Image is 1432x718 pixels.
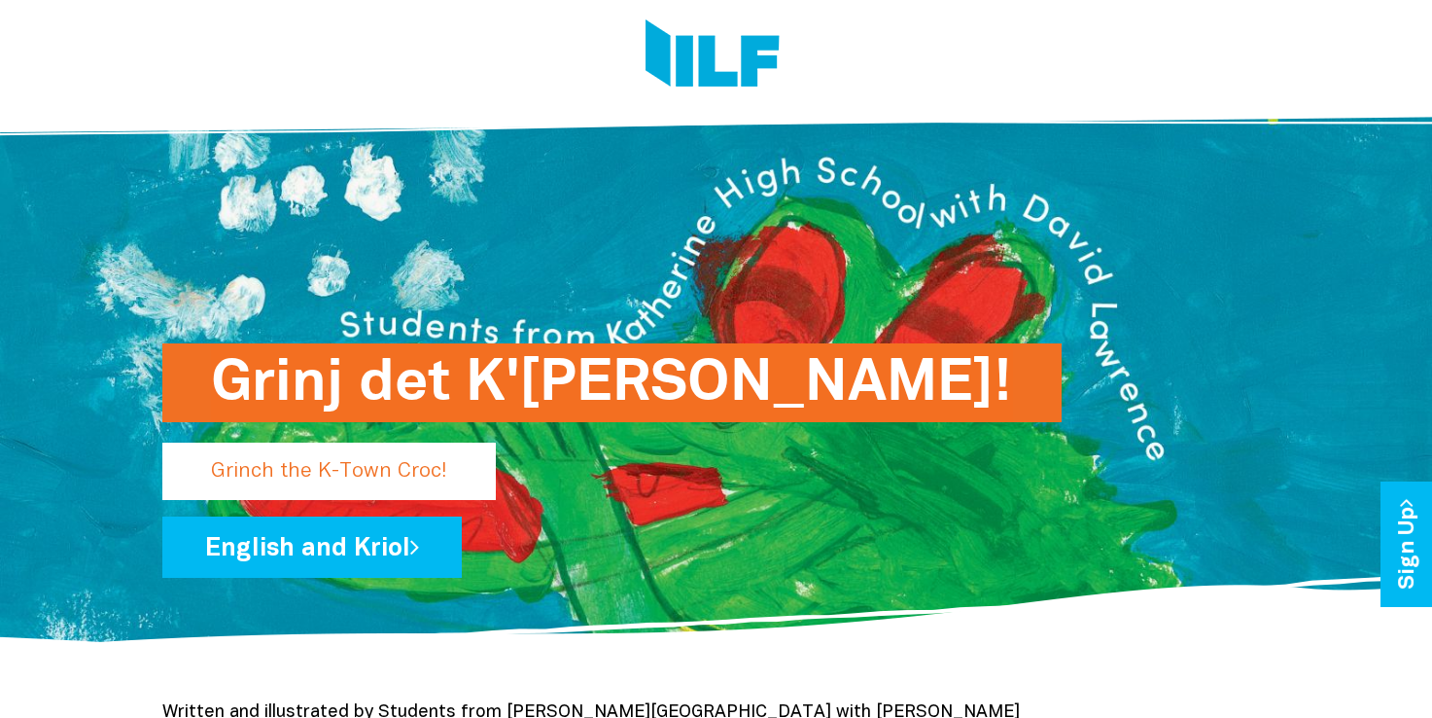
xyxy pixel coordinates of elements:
[162,453,964,470] a: Grinj det K'[PERSON_NAME]!
[646,19,780,92] img: Logo
[162,443,496,500] p: Grinch the K-Town Croc!
[211,343,1013,422] h1: Grinj det K'[PERSON_NAME]!
[162,517,462,578] a: English and Kriol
